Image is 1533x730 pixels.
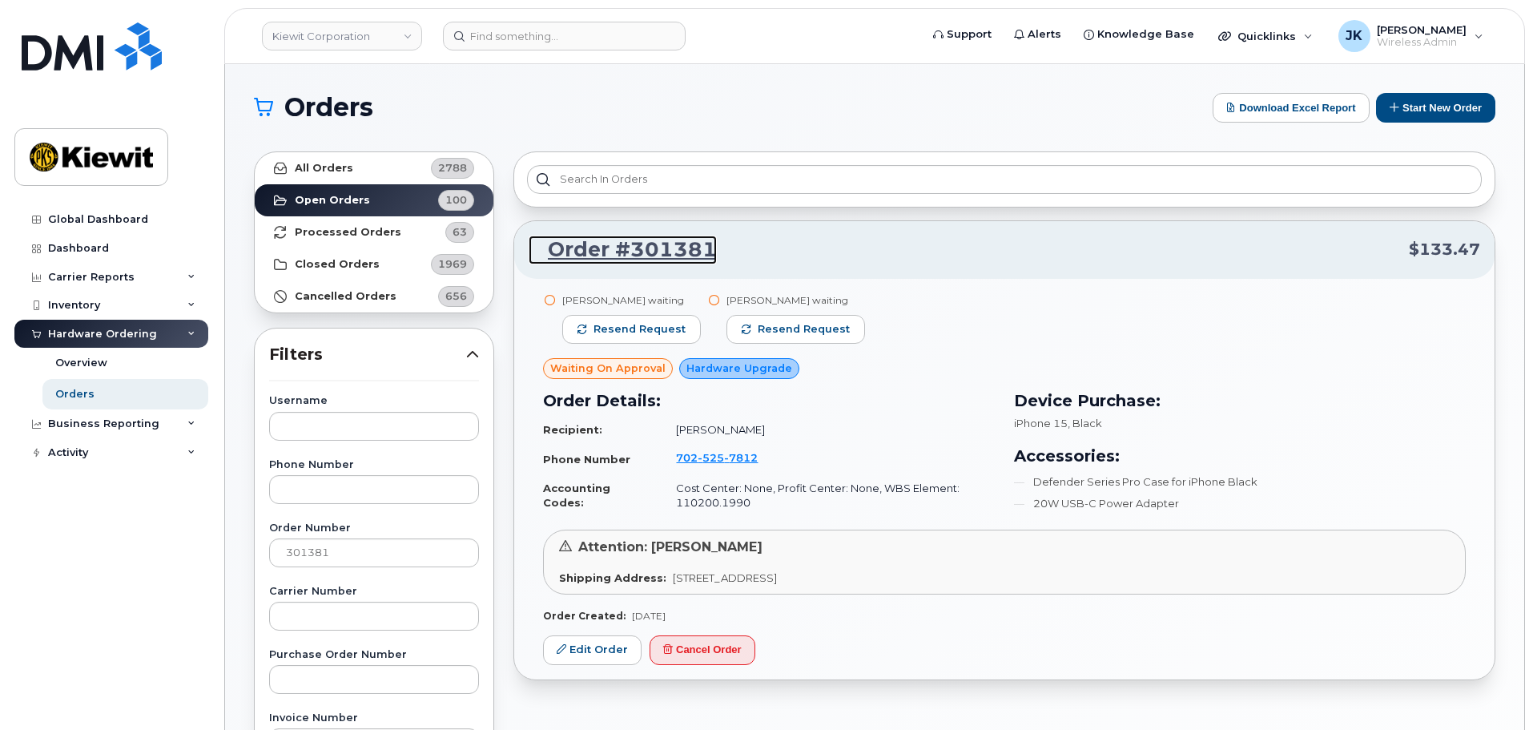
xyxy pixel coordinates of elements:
strong: Cancelled Orders [295,290,396,303]
strong: Shipping Address: [559,571,666,584]
strong: All Orders [295,162,353,175]
span: Hardware Upgrade [686,361,792,376]
label: Username [269,396,479,406]
strong: Accounting Codes: [543,482,610,510]
label: Phone Number [269,460,479,470]
span: Waiting On Approval [550,361,666,376]
strong: Phone Number [543,453,630,466]
span: [DATE] [632,610,666,622]
h3: Accessories: [1014,444,1466,468]
h3: Device Purchase: [1014,389,1466,413]
button: Start New Order [1376,93,1495,123]
button: Cancel Order [650,635,755,665]
td: [PERSON_NAME] [662,416,995,444]
span: $133.47 [1409,238,1480,261]
span: 702 [676,451,758,464]
span: iPhone 15 [1014,417,1068,430]
iframe: Messenger Launcher [1463,660,1521,718]
div: [PERSON_NAME] waiting [562,293,701,307]
strong: Recipient: [543,423,602,436]
a: Cancelled Orders656 [255,280,493,313]
a: All Orders2788 [255,152,493,184]
label: Order Number [269,523,479,534]
span: 7812 [724,451,758,464]
span: Resend request [758,322,850,337]
a: Closed Orders1969 [255,248,493,280]
span: 525 [698,451,724,464]
a: Edit Order [543,635,642,665]
span: 100 [445,192,467,208]
li: 20W USB-C Power Adapter [1014,496,1466,511]
span: [STREET_ADDRESS] [673,571,777,584]
span: , Black [1068,417,1102,430]
strong: Order Created: [543,610,626,622]
strong: Closed Orders [295,258,380,271]
input: Search in orders [527,165,1482,194]
a: Processed Orders63 [255,216,493,248]
h3: Order Details: [543,389,995,413]
span: 1969 [438,256,467,272]
a: Open Orders100 [255,184,493,216]
a: 7025257812 [676,451,777,464]
strong: Processed Orders [295,226,401,239]
span: Filters [269,343,466,366]
button: Download Excel Report [1213,93,1370,123]
strong: Open Orders [295,194,370,207]
a: Order #301381 [529,236,717,264]
div: [PERSON_NAME] waiting [726,293,865,307]
li: Defender Series Pro Case for iPhone Black [1014,474,1466,490]
label: Purchase Order Number [269,650,479,660]
span: 63 [453,224,467,240]
span: Orders [284,95,373,119]
span: Resend request [593,322,686,337]
span: Attention: [PERSON_NAME] [578,539,762,555]
label: Carrier Number [269,587,479,597]
span: 2788 [438,160,467,175]
button: Resend request [726,315,865,344]
td: Cost Center: None, Profit Center: None, WBS Element: 110200.1990 [662,474,995,517]
span: 656 [445,288,467,304]
button: Resend request [562,315,701,344]
label: Invoice Number [269,713,479,724]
